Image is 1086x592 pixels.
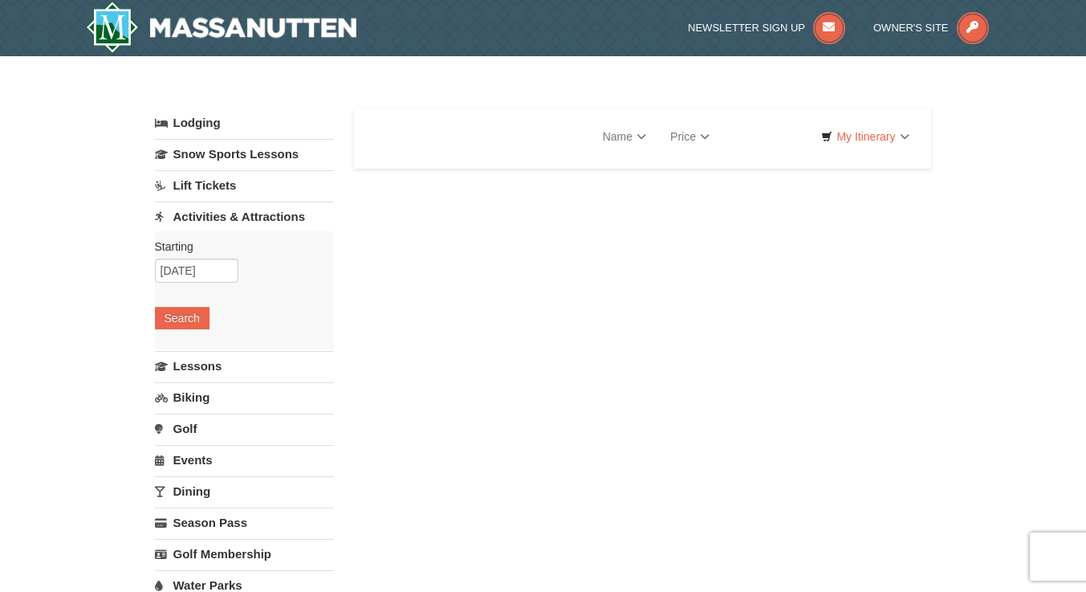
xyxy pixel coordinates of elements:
[86,2,357,53] img: Massanutten Resort Logo
[811,125,919,149] a: My Itinerary
[155,414,334,443] a: Golf
[155,108,334,137] a: Lodging
[86,2,357,53] a: Massanutten Resort
[591,120,658,153] a: Name
[873,22,989,34] a: Owner's Site
[155,170,334,200] a: Lift Tickets
[155,539,334,569] a: Golf Membership
[155,445,334,475] a: Events
[155,202,334,231] a: Activities & Attractions
[155,239,322,255] label: Starting
[688,22,805,34] span: Newsletter Sign Up
[658,120,722,153] a: Price
[155,508,334,537] a: Season Pass
[155,351,334,381] a: Lessons
[155,476,334,506] a: Dining
[688,22,845,34] a: Newsletter Sign Up
[873,22,949,34] span: Owner's Site
[155,307,209,329] button: Search
[155,382,334,412] a: Biking
[155,139,334,169] a: Snow Sports Lessons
